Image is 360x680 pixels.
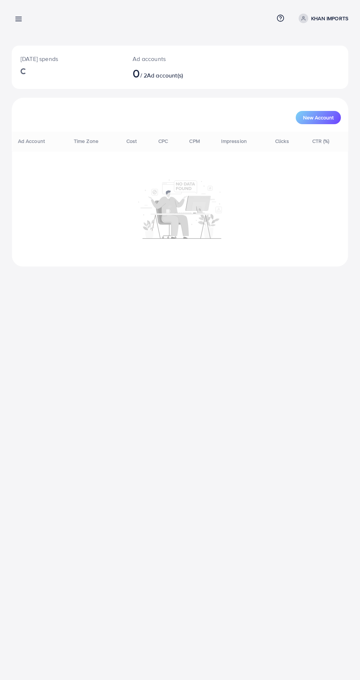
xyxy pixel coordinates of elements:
[311,14,348,23] p: KHAN IMPORTS
[133,54,199,63] p: Ad accounts
[296,111,341,124] button: New Account
[21,54,115,63] p: [DATE] spends
[303,115,334,120] span: New Account
[296,14,348,23] a: KHAN IMPORTS
[133,66,199,80] h2: / 2
[133,65,140,82] span: 0
[147,71,183,79] span: Ad account(s)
